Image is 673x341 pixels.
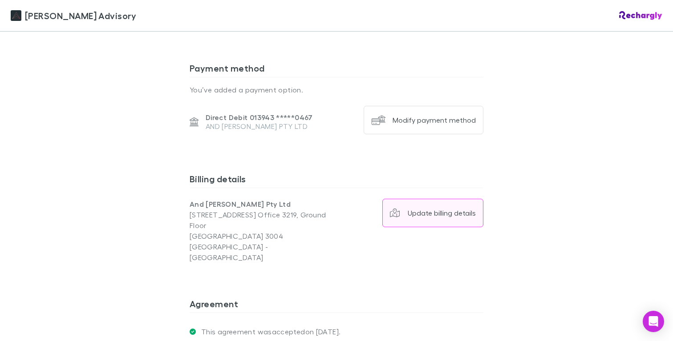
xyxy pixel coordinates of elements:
[206,113,313,122] p: Direct Debit 013943 ***** 0467
[25,9,136,22] span: [PERSON_NAME] Advisory
[190,84,483,95] p: You’ve added a payment option.
[196,327,341,336] p: This agreement was accepted on [DATE] .
[371,113,385,127] img: Modify payment method's Logo
[364,106,483,134] button: Modify payment method
[206,122,313,131] p: AND [PERSON_NAME] PTY LTD
[190,63,483,77] h3: Payment method
[11,10,21,21] img: Liston Newton Advisory's Logo
[190,199,336,209] p: And [PERSON_NAME] Pty Ltd
[190,298,483,313] h3: Agreement
[190,209,336,231] p: [STREET_ADDRESS] Office 3219, Ground Floor
[619,11,662,20] img: Rechargly Logo
[190,241,336,263] p: [GEOGRAPHIC_DATA] - [GEOGRAPHIC_DATA]
[190,173,483,188] h3: Billing details
[408,209,476,217] div: Update billing details
[643,311,664,332] div: Open Intercom Messenger
[393,116,476,124] div: Modify payment method
[190,231,336,241] p: [GEOGRAPHIC_DATA] 3004
[382,199,484,227] button: Update billing details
